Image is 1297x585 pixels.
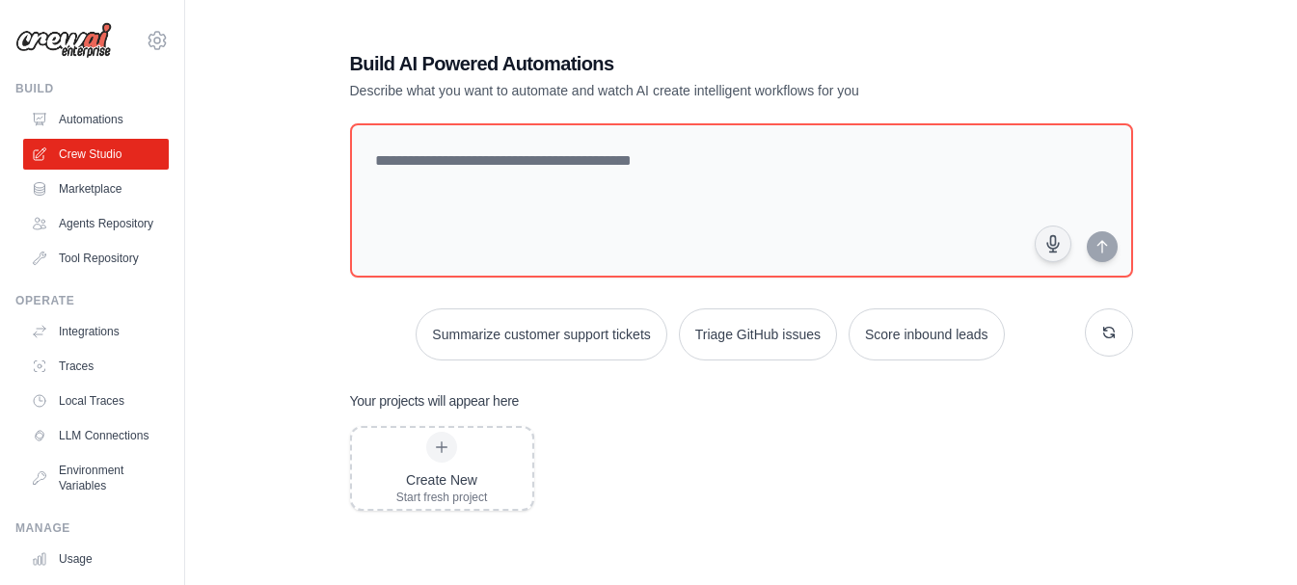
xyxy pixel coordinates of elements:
[396,490,488,505] div: Start fresh project
[849,308,1005,360] button: Score inbound leads
[15,81,169,96] div: Build
[23,173,169,204] a: Marketplace
[23,420,169,451] a: LLM Connections
[15,22,112,59] img: Logo
[416,308,666,360] button: Summarize customer support tickets
[350,81,998,100] p: Describe what you want to automate and watch AI create intelligent workflows for you
[396,470,488,490] div: Create New
[679,308,837,360] button: Triage GitHub issues
[23,104,169,135] a: Automations
[1035,226,1071,262] button: Click to speak your automation idea
[15,520,169,536] div: Manage
[15,293,169,308] div: Operate
[350,391,520,411] h3: Your projects will appear here
[23,544,169,574] a: Usage
[23,316,169,347] a: Integrations
[23,386,169,416] a: Local Traces
[1085,308,1133,357] button: Get new suggestions
[23,243,169,274] a: Tool Repository
[23,455,169,501] a: Environment Variables
[23,208,169,239] a: Agents Repository
[23,139,169,170] a: Crew Studio
[23,351,169,382] a: Traces
[350,50,998,77] h1: Build AI Powered Automations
